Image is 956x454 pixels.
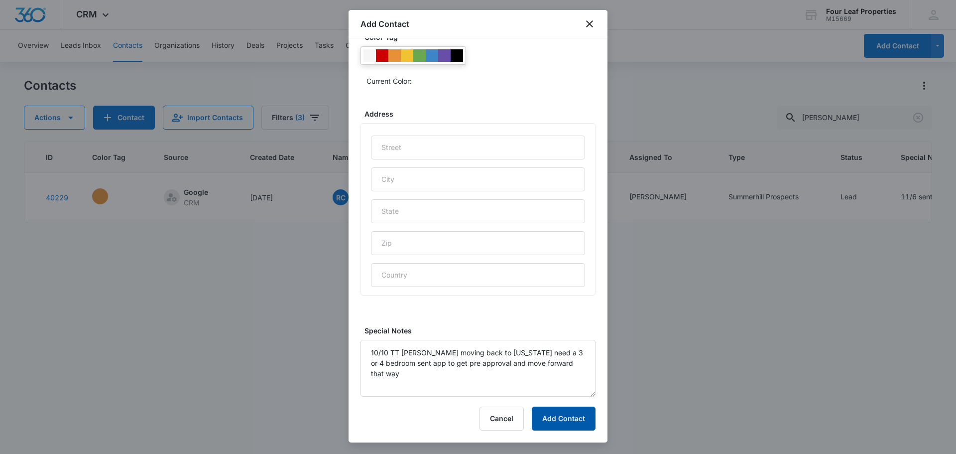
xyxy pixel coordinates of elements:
label: Address [364,109,599,119]
textarea: 10/10 TT [PERSON_NAME] moving back to [US_STATE] need a 3 or 4 bedroom sent app to get pre approv... [360,340,596,397]
input: Zip [371,231,585,255]
div: #3d85c6 [426,49,438,62]
div: #674ea7 [438,49,451,62]
div: #6aa84f [413,49,426,62]
div: #F6F6F6 [363,49,376,62]
button: close [584,18,596,30]
div: #CC0000 [376,49,388,62]
input: Street [371,136,585,159]
input: City [371,167,585,191]
div: #000000 [451,49,463,62]
p: Current Color: [366,76,412,86]
h1: Add Contact [360,18,409,30]
button: Cancel [479,407,524,431]
div: #f1c232 [401,49,413,62]
div: #e69138 [388,49,401,62]
button: Add Contact [532,407,596,431]
input: State [371,199,585,223]
input: Country [371,263,585,287]
label: Special Notes [364,325,599,336]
